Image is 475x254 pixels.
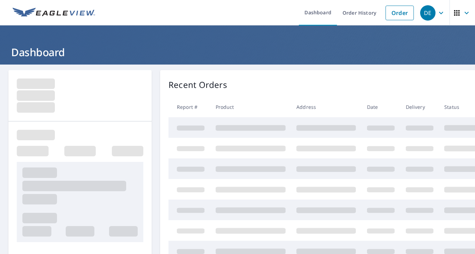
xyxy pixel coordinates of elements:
[168,97,210,117] th: Report #
[361,97,400,117] th: Date
[8,45,467,59] h1: Dashboard
[386,6,414,20] a: Order
[210,97,291,117] th: Product
[400,97,439,117] th: Delivery
[13,8,95,18] img: EV Logo
[168,79,227,91] p: Recent Orders
[420,5,436,21] div: DE
[291,97,361,117] th: Address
